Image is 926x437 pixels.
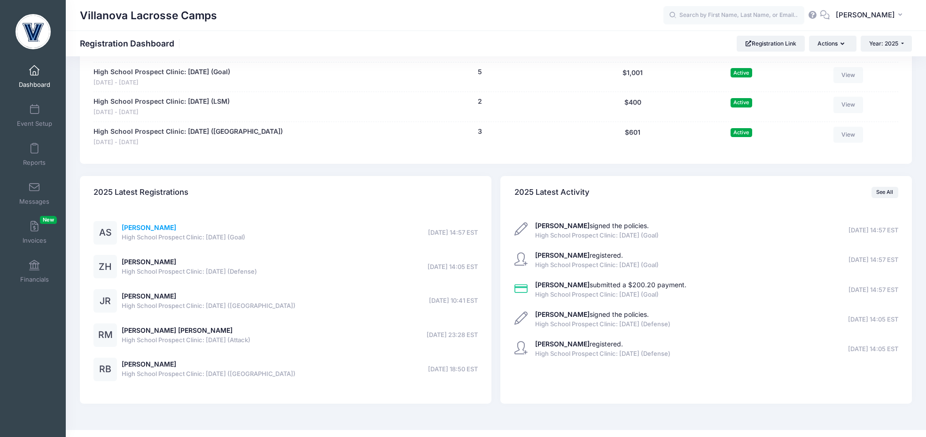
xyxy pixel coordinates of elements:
[535,281,590,289] strong: [PERSON_NAME]
[93,366,117,374] a: RB
[576,127,689,147] div: $601
[93,221,117,245] div: AS
[428,365,478,374] span: [DATE] 18:50 EST
[848,285,898,295] span: [DATE] 14:57 EST
[833,127,864,143] a: View
[93,263,117,271] a: ZH
[12,177,57,210] a: Messages
[848,255,898,265] span: [DATE] 14:57 EST
[93,255,117,278] div: ZH
[830,5,912,26] button: [PERSON_NAME]
[122,301,296,311] span: High School Prospect Clinic: [DATE] ([GEOGRAPHIC_DATA])
[861,36,912,52] button: Year: 2025
[12,138,57,171] a: Reports
[535,320,670,329] span: High School Prospect Clinic: [DATE] (Defense)
[93,289,117,313] div: JR
[848,345,898,354] span: [DATE] 14:05 EST
[80,38,182,48] h1: Registration Dashboard
[833,97,864,113] a: View
[12,255,57,288] a: Financials
[535,222,590,230] strong: [PERSON_NAME]
[12,60,57,93] a: Dashboard
[93,97,230,107] a: High School Prospect Clinic: [DATE] (LSM)
[93,67,230,77] a: High School Prospect Clinic: [DATE] (Goal)
[731,128,752,137] span: Active
[848,226,898,235] span: [DATE] 14:57 EST
[93,78,230,87] span: [DATE] - [DATE]
[429,296,478,306] span: [DATE] 10:41 EST
[576,97,689,117] div: $400
[833,67,864,83] a: View
[23,159,46,167] span: Reports
[93,229,117,237] a: AS
[428,262,478,272] span: [DATE] 14:05 EST
[535,231,659,240] span: High School Prospect Clinic: [DATE] (Goal)
[23,237,47,245] span: Invoices
[869,40,898,47] span: Year: 2025
[122,233,245,242] span: High School Prospect Clinic: [DATE] (Goal)
[93,179,188,206] h4: 2025 Latest Registrations
[93,323,117,347] div: RM
[16,14,51,49] img: Villanova Lacrosse Camps
[19,198,49,206] span: Messages
[12,99,57,132] a: Event Setup
[93,108,230,117] span: [DATE] - [DATE]
[40,216,57,224] span: New
[122,326,233,334] a: [PERSON_NAME] [PERSON_NAME]
[872,187,898,198] a: See All
[535,251,623,259] a: [PERSON_NAME]registered.
[20,276,49,284] span: Financials
[93,358,117,381] div: RB
[122,292,176,300] a: [PERSON_NAME]
[535,310,590,318] strong: [PERSON_NAME]
[848,315,898,324] span: [DATE] 14:05 EST
[93,298,117,306] a: JR
[122,369,296,379] span: High School Prospect Clinic: [DATE] ([GEOGRAPHIC_DATA])
[535,310,649,318] a: [PERSON_NAME]signed the policies.
[122,258,176,266] a: [PERSON_NAME]
[535,340,590,348] strong: [PERSON_NAME]
[122,267,257,276] span: High School Prospect Clinic: [DATE] (Defense)
[514,179,590,206] h4: 2025 Latest Activity
[93,331,117,339] a: RM
[836,10,895,20] span: [PERSON_NAME]
[19,81,50,89] span: Dashboard
[122,336,250,345] span: High School Prospect Clinic: [DATE] (Attack)
[93,127,283,137] a: High School Prospect Clinic: [DATE] ([GEOGRAPHIC_DATA])
[428,228,478,238] span: [DATE] 14:57 EST
[535,281,686,289] a: [PERSON_NAME]submitted a $200.20 payment.
[535,349,670,359] span: High School Prospect Clinic: [DATE] (Defense)
[731,98,752,107] span: Active
[80,5,217,26] h1: Villanova Lacrosse Camps
[427,330,478,340] span: [DATE] 23:28 EST
[737,36,805,52] a: Registration Link
[12,216,57,249] a: InvoicesNew
[122,223,176,231] a: [PERSON_NAME]
[809,36,856,52] button: Actions
[17,120,52,128] span: Event Setup
[535,251,590,259] strong: [PERSON_NAME]
[478,127,482,137] button: 3
[122,360,176,368] a: [PERSON_NAME]
[535,340,623,348] a: [PERSON_NAME]registered.
[535,290,686,299] span: High School Prospect Clinic: [DATE] (Goal)
[663,6,804,25] input: Search by First Name, Last Name, or Email...
[731,68,752,77] span: Active
[93,138,283,147] span: [DATE] - [DATE]
[535,222,649,230] a: [PERSON_NAME]signed the policies.
[535,261,659,270] span: High School Prospect Clinic: [DATE] (Goal)
[478,67,482,77] button: 5
[576,67,689,87] div: $1,001
[478,97,482,107] button: 2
